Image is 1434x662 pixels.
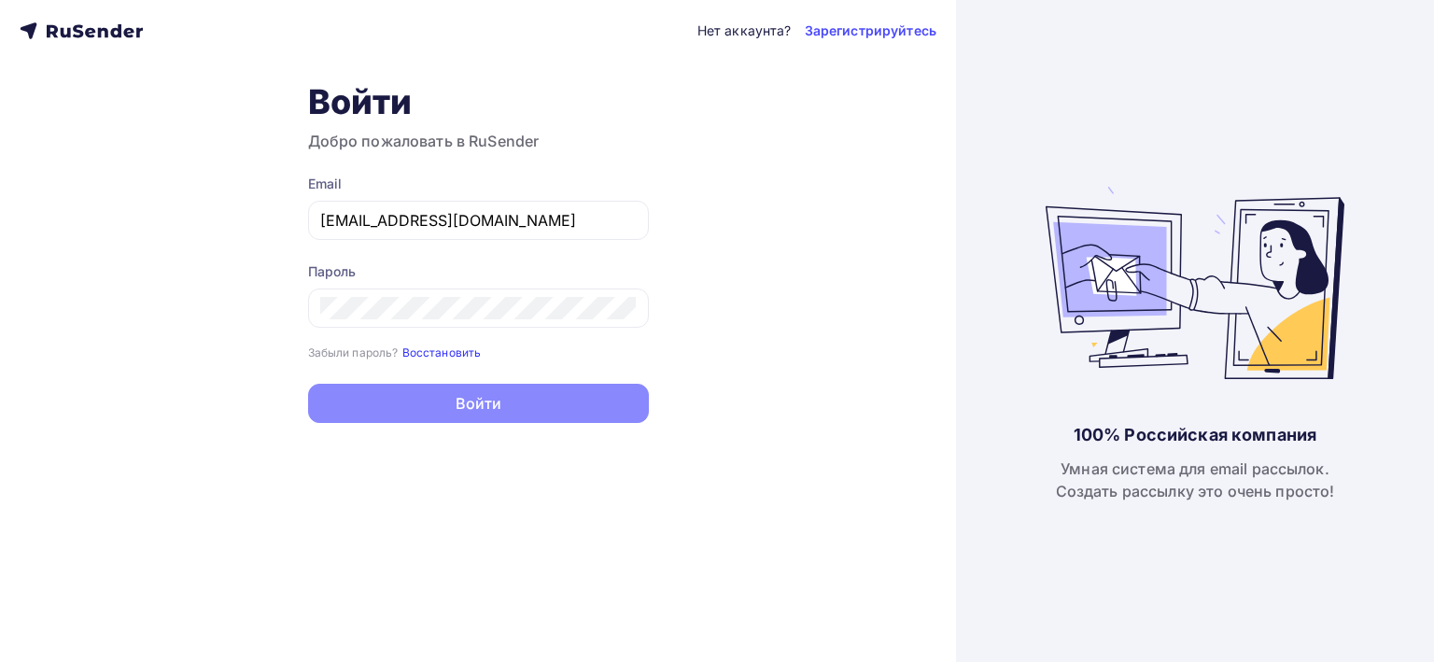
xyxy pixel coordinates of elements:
[308,345,399,359] small: Забыли пароль?
[308,175,649,193] div: Email
[805,21,936,40] a: Зарегистрируйтесь
[308,130,649,152] h3: Добро пожаловать в RuSender
[308,81,649,122] h1: Войти
[1074,424,1316,446] div: 100% Российская компания
[308,262,649,281] div: Пароль
[402,344,482,359] a: Восстановить
[308,384,649,423] button: Войти
[402,345,482,359] small: Восстановить
[320,209,637,232] input: Укажите свой email
[1056,458,1335,502] div: Умная система для email рассылок. Создать рассылку это очень просто!
[697,21,792,40] div: Нет аккаунта?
